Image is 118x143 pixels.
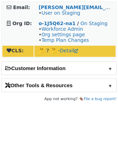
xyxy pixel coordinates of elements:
span: • [39,10,80,16]
span: • • • [39,26,89,43]
a: File a bug report! [84,97,117,101]
a: Temp Plan Changes [41,37,89,43]
a: On Staging [81,21,108,26]
strong: CLS: [7,48,24,53]
td: 🤔 7 🤔 - [34,46,116,57]
strong: Org ID: [12,21,32,26]
a: o-1J5Q62-na1 [39,21,75,26]
a: Workforce Admin [41,26,83,32]
h2: Other Tools & Resources [2,79,116,92]
h2: Customer Information [2,62,116,75]
footer: App not working? 🪳 [1,96,117,103]
a: Org settings page [41,32,85,37]
a: User on Staging [41,10,80,16]
strong: Email: [13,5,30,10]
a: Detail [60,48,78,53]
strong: / [77,21,79,26]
